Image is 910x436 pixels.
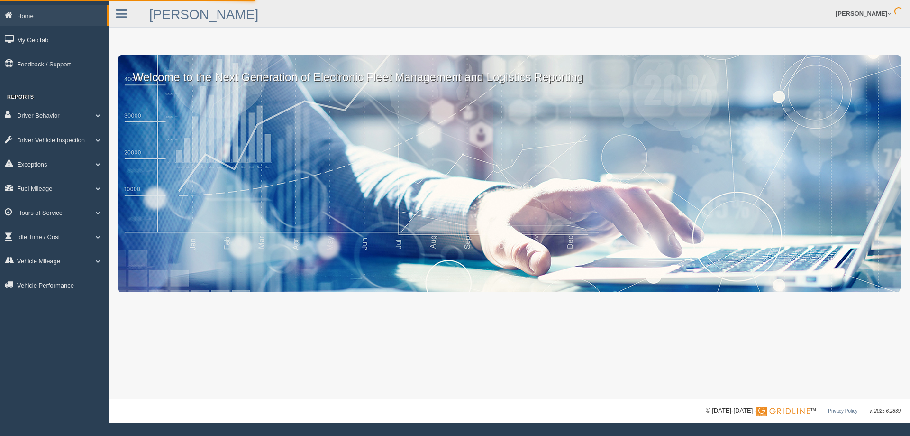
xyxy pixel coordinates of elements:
span: v. 2025.6.2839 [870,408,901,414]
div: © [DATE]-[DATE] - ™ [706,406,901,416]
img: Gridline [756,407,810,416]
a: [PERSON_NAME] [149,7,258,22]
a: Privacy Policy [828,408,857,414]
p: Welcome to the Next Generation of Electronic Fleet Management and Logistics Reporting [118,55,901,85]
